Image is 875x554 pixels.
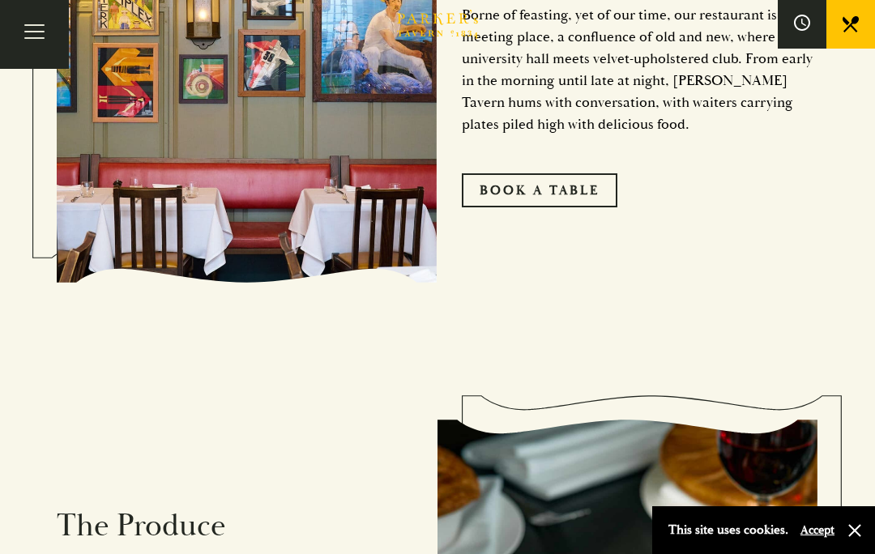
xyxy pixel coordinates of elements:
button: Close and accept [847,522,863,539]
p: Borne of feasting, yet of our time, our restaurant is a meeting place, a confluence of old and ne... [462,4,818,135]
p: This site uses cookies. [668,518,788,542]
button: Accept [800,522,834,538]
a: Book A Table [462,173,617,207]
h2: The Produce [57,508,413,545]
